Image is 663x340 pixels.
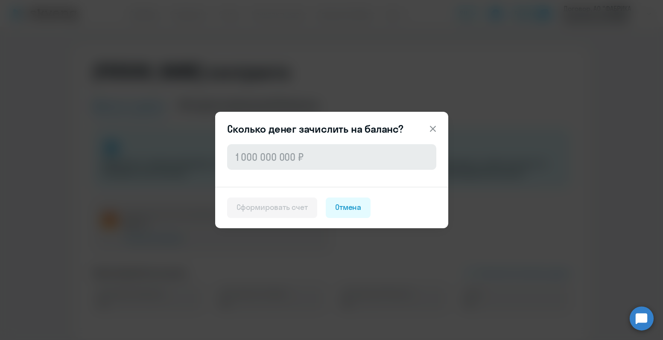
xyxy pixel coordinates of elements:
div: Сформировать счет [237,202,308,213]
button: Сформировать счет [227,198,317,218]
div: Отмена [335,202,362,213]
header: Сколько денег зачислить на баланс? [215,122,448,136]
button: Отмена [326,198,371,218]
input: 1 000 000 000 ₽ [227,144,436,170]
